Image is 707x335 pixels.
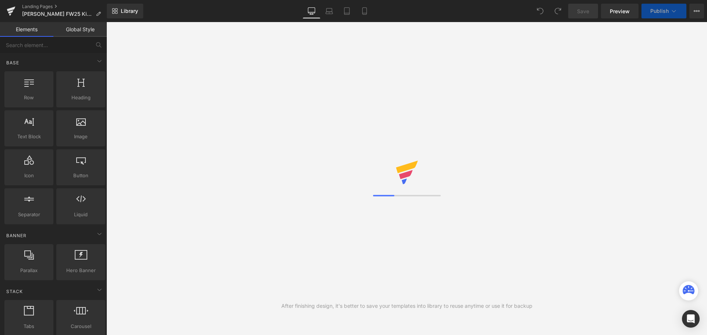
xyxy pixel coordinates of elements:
div: After finishing design, it's better to save your templates into library to reuse anytime or use i... [281,302,532,310]
a: Tablet [338,4,356,18]
a: Laptop [320,4,338,18]
span: Parallax [7,267,51,274]
a: Desktop [303,4,320,18]
a: Mobile [356,4,373,18]
a: New Library [107,4,143,18]
span: Base [6,59,20,66]
button: Redo [551,4,565,18]
button: Undo [533,4,548,18]
span: Publish [650,8,669,14]
span: Carousel [59,322,103,330]
a: Landing Pages [22,4,107,10]
span: Separator [7,211,51,218]
span: Banner [6,232,27,239]
span: Image [59,133,103,140]
span: Preview [610,7,630,15]
span: Row [7,94,51,101]
span: Liquid [59,211,103,218]
span: Tabs [7,322,51,330]
span: Stack [6,288,24,295]
span: Hero Banner [59,267,103,274]
span: Save [577,7,589,15]
a: Global Style [53,22,107,37]
span: Icon [7,172,51,179]
span: [PERSON_NAME] FW25 Kintsugi Collection [22,11,93,17]
span: Heading [59,94,103,101]
button: More [689,4,704,18]
div: Open Intercom Messenger [682,310,700,328]
button: Publish [641,4,686,18]
span: Button [59,172,103,179]
span: Text Block [7,133,51,140]
span: Library [121,8,138,14]
a: Preview [601,4,639,18]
